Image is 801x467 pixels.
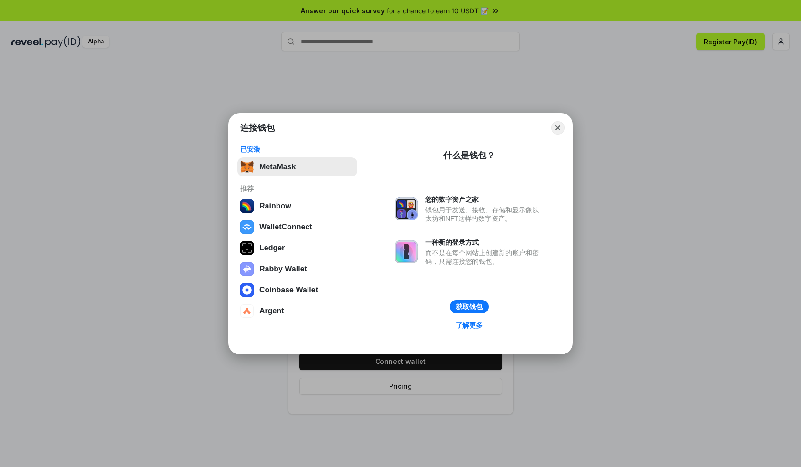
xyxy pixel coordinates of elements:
[425,195,544,204] div: 您的数字资产之家
[443,150,495,161] div: 什么是钱包？
[259,265,307,273] div: Rabby Wallet
[237,218,357,237] button: WalletConnect
[237,157,357,176] button: MetaMask
[240,220,254,234] img: svg+xml,%3Csvg%20width%3D%2228%22%20height%3D%2228%22%20viewBox%3D%220%200%2028%2028%22%20fill%3D...
[456,321,483,330] div: 了解更多
[237,259,357,279] button: Rabby Wallet
[425,249,544,266] div: 而不是在每个网站上创建新的账户和密码，只需连接您的钱包。
[240,241,254,255] img: svg+xml,%3Csvg%20xmlns%3D%22http%3A%2F%2Fwww.w3.org%2F2000%2Fsvg%22%20width%3D%2228%22%20height%3...
[450,300,489,313] button: 获取钱包
[237,280,357,300] button: Coinbase Wallet
[450,319,488,332] a: 了解更多
[456,302,483,311] div: 获取钱包
[237,239,357,258] button: Ledger
[259,163,296,171] div: MetaMask
[259,202,291,210] div: Rainbow
[240,304,254,318] img: svg+xml,%3Csvg%20width%3D%2228%22%20height%3D%2228%22%20viewBox%3D%220%200%2028%2028%22%20fill%3D...
[237,301,357,321] button: Argent
[425,206,544,223] div: 钱包用于发送、接收、存储和显示像以太坊和NFT这样的数字资产。
[240,184,354,193] div: 推荐
[240,160,254,174] img: svg+xml,%3Csvg%20fill%3D%22none%22%20height%3D%2233%22%20viewBox%3D%220%200%2035%2033%22%20width%...
[395,240,418,263] img: svg+xml,%3Csvg%20xmlns%3D%22http%3A%2F%2Fwww.w3.org%2F2000%2Fsvg%22%20fill%3D%22none%22%20viewBox...
[395,197,418,220] img: svg+xml,%3Csvg%20xmlns%3D%22http%3A%2F%2Fwww.w3.org%2F2000%2Fsvg%22%20fill%3D%22none%22%20viewBox...
[240,122,275,134] h1: 连接钱包
[240,145,354,154] div: 已安装
[551,121,565,135] button: Close
[259,307,284,315] div: Argent
[240,262,254,276] img: svg+xml,%3Csvg%20xmlns%3D%22http%3A%2F%2Fwww.w3.org%2F2000%2Fsvg%22%20fill%3D%22none%22%20viewBox...
[259,286,318,294] div: Coinbase Wallet
[240,283,254,297] img: svg+xml,%3Csvg%20width%3D%2228%22%20height%3D%2228%22%20viewBox%3D%220%200%2028%2028%22%20fill%3D...
[425,238,544,247] div: 一种新的登录方式
[259,244,285,252] div: Ledger
[259,223,312,231] div: WalletConnect
[240,199,254,213] img: svg+xml,%3Csvg%20width%3D%22120%22%20height%3D%22120%22%20viewBox%3D%220%200%20120%20120%22%20fil...
[237,197,357,216] button: Rainbow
